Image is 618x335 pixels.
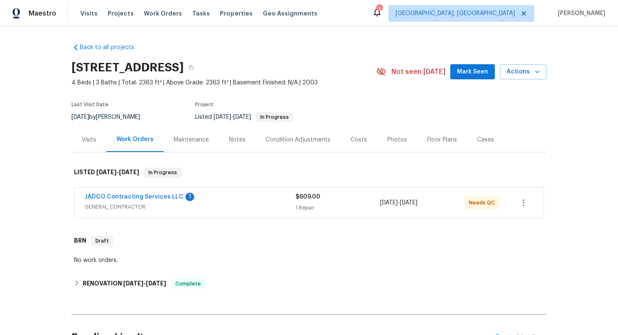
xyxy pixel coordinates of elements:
[266,136,330,144] div: Condition Adjustments
[229,136,246,144] div: Notes
[391,68,445,76] span: Not seen [DATE]
[71,63,184,72] h2: [STREET_ADDRESS]
[450,64,495,80] button: Mark Seen
[96,169,139,175] span: -
[184,60,199,75] button: Copy Address
[108,9,134,18] span: Projects
[116,135,153,144] div: Work Orders
[119,169,139,175] span: [DATE]
[296,204,380,212] div: 1 Repair
[396,9,515,18] span: [GEOGRAPHIC_DATA], [GEOGRAPHIC_DATA]
[296,194,320,200] span: $609.00
[233,114,251,120] span: [DATE]
[174,136,209,144] div: Maintenance
[80,9,98,18] span: Visits
[83,279,166,289] h6: RENOVATION
[507,67,540,77] span: Actions
[71,79,376,87] span: 4 Beds | 3 Baths | Total: 2363 ft² | Above Grade: 2363 ft² | Basement Finished: N/A | 2003
[214,114,231,120] span: [DATE]
[457,67,488,77] span: Mark Seen
[263,9,317,18] span: Geo Assignments
[145,168,180,177] span: In Progress
[96,169,116,175] span: [DATE]
[85,194,183,200] a: JADCO Contracting Services LLC
[71,112,150,122] div: by [PERSON_NAME]
[500,64,547,80] button: Actions
[144,9,182,18] span: Work Orders
[71,274,547,294] div: RENOVATION [DATE]-[DATE]Complete
[29,9,56,18] span: Maestro
[71,43,152,52] a: Back to all projects
[71,159,547,186] div: LISTED [DATE]-[DATE]In Progress
[82,136,96,144] div: Visits
[85,203,296,211] span: GENERAL_CONTRACTOR
[74,256,544,264] div: No work orders.
[469,199,498,207] span: Needs QC
[351,136,367,144] div: Costs
[477,136,494,144] div: Cases
[376,5,382,13] div: 1
[380,200,398,206] span: [DATE]
[71,102,108,107] span: Last Visit Date
[185,193,194,201] div: 1
[195,102,214,107] span: Project
[92,237,112,245] span: Draft
[146,280,166,286] span: [DATE]
[195,114,293,120] span: Listed
[380,199,417,207] span: -
[400,200,417,206] span: [DATE]
[555,9,605,18] span: [PERSON_NAME]
[123,280,166,286] span: -
[387,136,407,144] div: Photos
[71,114,89,120] span: [DATE]
[172,280,204,288] span: Complete
[427,136,457,144] div: Floor Plans
[214,114,251,120] span: -
[220,9,253,18] span: Properties
[123,280,143,286] span: [DATE]
[71,228,547,254] div: BRN Draft
[192,10,210,16] span: Tasks
[74,167,139,178] h6: LISTED
[74,236,86,246] h6: BRN
[257,115,292,120] span: In Progress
